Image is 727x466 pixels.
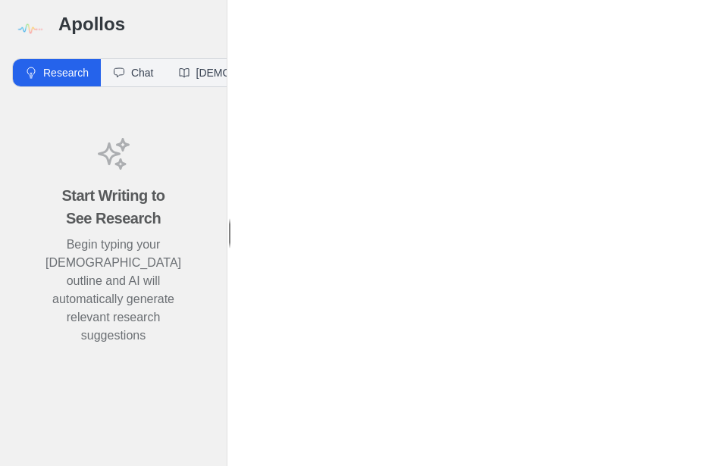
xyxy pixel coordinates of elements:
[45,236,181,345] p: Begin typing your [DEMOGRAPHIC_DATA] outline and AI will automatically generate relevant research...
[13,59,101,86] button: Research
[166,59,327,86] button: [DEMOGRAPHIC_DATA]
[101,59,166,86] button: Chat
[49,184,178,230] h4: Start Writing to See Research
[58,12,215,36] h3: Apollos
[12,12,46,46] img: logo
